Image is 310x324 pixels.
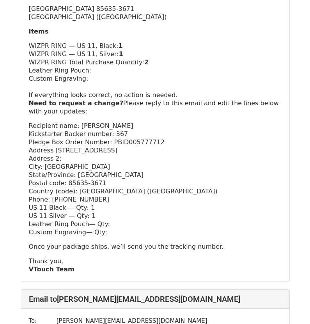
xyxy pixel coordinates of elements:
[29,74,282,83] p: Custom Engraving:
[29,50,282,58] p: WIZPR RING — US 11, Silver:
[29,99,124,107] strong: Need to request a change?
[29,257,282,273] p: Thank you,
[271,287,310,324] div: 채팅 위젯
[29,28,49,35] strong: Items
[29,66,282,74] p: Leather Ring Pouch:
[144,58,149,66] b: 2
[29,294,282,304] h4: Email to [PERSON_NAME][EMAIL_ADDRESS][DOMAIN_NAME]
[271,287,310,324] iframe: Chat Widget
[29,266,74,273] strong: VTouch Team
[29,122,282,236] p: Recipient name: [PERSON_NAME] Kickstarter Backer number: 367 Pledge Box Order Number: PBID0057777...
[29,243,282,251] p: Once your package ships, we’ll send you the tracking number.
[119,50,123,58] strong: 1
[29,58,282,66] p: WIZPR RING Total Purchase Quantity:
[29,42,282,50] p: WIZPR RING — US 11, Black:
[29,83,282,115] p: If everything looks correct, no action is needed. Please reply to this email and edit the lines b...
[118,42,122,50] strong: 1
